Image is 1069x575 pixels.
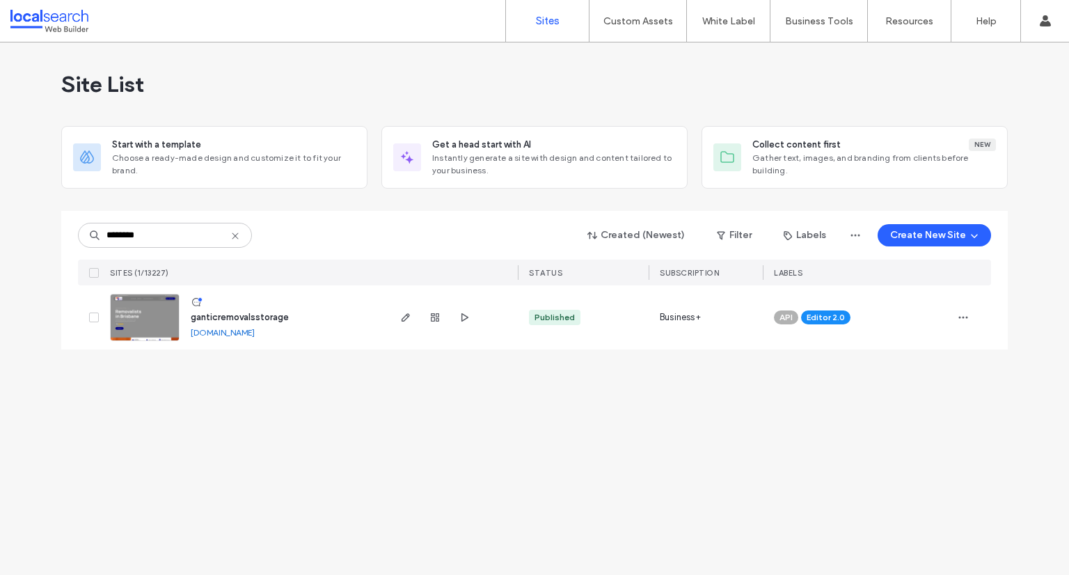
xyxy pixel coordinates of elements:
[603,15,673,27] label: Custom Assets
[752,138,841,152] span: Collect content first
[61,126,367,189] div: Start with a templateChoose a ready-made design and customize it to fit your brand.
[702,15,755,27] label: White Label
[885,15,933,27] label: Resources
[112,152,356,177] span: Choose a ready-made design and customize it to fit your brand.
[660,268,719,278] span: SUBSCRIPTION
[534,311,575,324] div: Published
[771,224,839,246] button: Labels
[779,311,793,324] span: API
[702,126,1008,189] div: Collect content firstNewGather text, images, and branding from clients before building.
[112,138,201,152] span: Start with a template
[576,224,697,246] button: Created (Newest)
[660,310,701,324] span: Business+
[969,139,996,151] div: New
[432,152,676,177] span: Instantly generate a site with design and content tailored to your business.
[785,15,853,27] label: Business Tools
[752,152,996,177] span: Gather text, images, and branding from clients before building.
[536,15,560,27] label: Sites
[61,70,144,98] span: Site List
[807,311,845,324] span: Editor 2.0
[878,224,991,246] button: Create New Site
[381,126,688,189] div: Get a head start with AIInstantly generate a site with design and content tailored to your business.
[191,312,289,322] a: ganticremovalsstorage
[432,138,531,152] span: Get a head start with AI
[976,15,997,27] label: Help
[191,327,255,338] a: [DOMAIN_NAME]
[774,268,802,278] span: LABELS
[110,268,169,278] span: SITES (1/13227)
[703,224,766,246] button: Filter
[529,268,562,278] span: STATUS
